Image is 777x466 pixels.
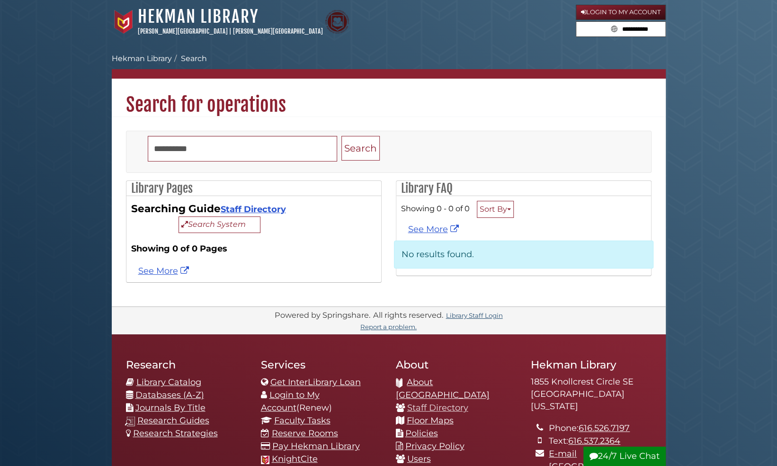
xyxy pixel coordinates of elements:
[112,10,135,34] img: Calvin University
[477,201,514,218] button: Sort By
[531,376,652,412] address: 1855 Knollcrest Circle SE [GEOGRAPHIC_DATA][US_STATE]
[608,22,620,35] button: Search
[221,204,286,215] a: Staff Directory
[135,390,204,400] a: Databases (A-Z)
[133,428,218,439] a: Research Strategies
[576,21,666,37] form: Search library guides, policies, and FAQs.
[407,415,454,426] a: Floor Maps
[396,181,651,196] h2: Library FAQ
[138,266,191,276] a: See more operations results
[125,416,135,426] img: research-guides-icon-white_37x37.png
[325,10,349,34] img: Calvin Theological Seminary
[274,415,330,426] a: Faculty Tasks
[229,27,232,35] span: |
[549,435,651,448] li: Text:
[261,389,382,414] li: (Renew)
[408,224,461,234] a: See More
[446,312,503,319] a: Library Staff Login
[549,422,651,435] li: Phone:
[136,377,201,387] a: Library Catalog
[261,456,269,464] img: Calvin favicon logo
[137,415,209,426] a: Research Guides
[138,27,228,35] a: [PERSON_NAME][GEOGRAPHIC_DATA]
[172,53,207,64] li: Search
[261,358,382,371] h2: Services
[270,377,361,387] a: Get InterLibrary Loan
[126,181,381,196] h2: Library Pages
[138,6,259,27] a: Hekman Library
[401,204,470,213] span: Showing 0 - 0 of 0
[261,390,320,413] a: Login to My Account
[112,79,666,116] h1: Search for operations
[272,428,338,439] a: Reserve Rooms
[179,216,260,233] button: Search System
[112,54,172,63] a: Hekman Library
[531,358,652,371] h2: Hekman Library
[568,436,620,446] a: 616.537.2364
[272,454,318,464] a: KnightCite
[396,358,517,371] h2: About
[372,310,445,320] div: All rights reserved.
[407,454,431,464] a: Users
[131,242,376,255] strong: Showing 0 of 0 Pages
[394,241,653,269] p: No results found.
[272,441,360,451] a: Pay Hekman Library
[131,201,376,233] div: Searching Guide
[576,5,666,20] a: Login to My Account
[233,27,323,35] a: [PERSON_NAME][GEOGRAPHIC_DATA]
[360,323,417,331] a: Report a problem.
[405,428,438,439] a: Policies
[112,53,666,79] nav: breadcrumb
[341,136,380,161] button: Search
[583,447,666,466] button: 24/7 Live Chat
[273,310,372,320] div: Powered by Springshare.
[405,441,464,451] a: Privacy Policy
[135,403,205,413] a: Journals By Title
[579,423,630,433] a: 616.526.7197
[126,358,247,371] h2: Research
[407,403,468,413] a: Staff Directory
